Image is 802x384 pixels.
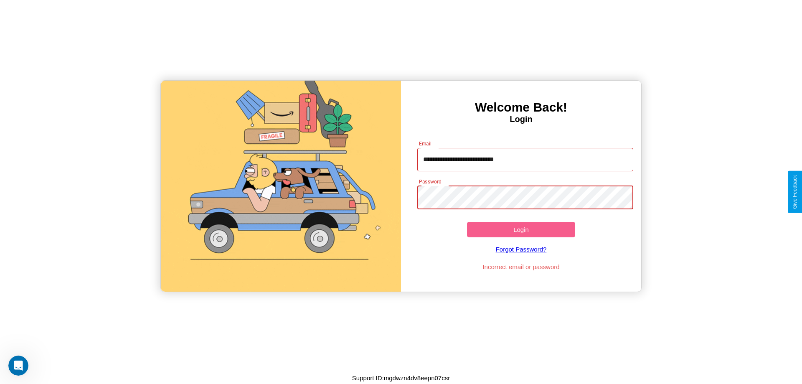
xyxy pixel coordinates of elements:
[467,222,575,237] button: Login
[413,237,629,261] a: Forgot Password?
[792,175,798,209] div: Give Feedback
[161,81,401,292] img: gif
[401,100,641,114] h3: Welcome Back!
[352,372,450,384] p: Support ID: mgdwzn4dv8eepn07csr
[419,140,432,147] label: Email
[413,261,629,272] p: Incorrect email or password
[419,178,441,185] label: Password
[401,114,641,124] h4: Login
[8,356,28,376] iframe: Intercom live chat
